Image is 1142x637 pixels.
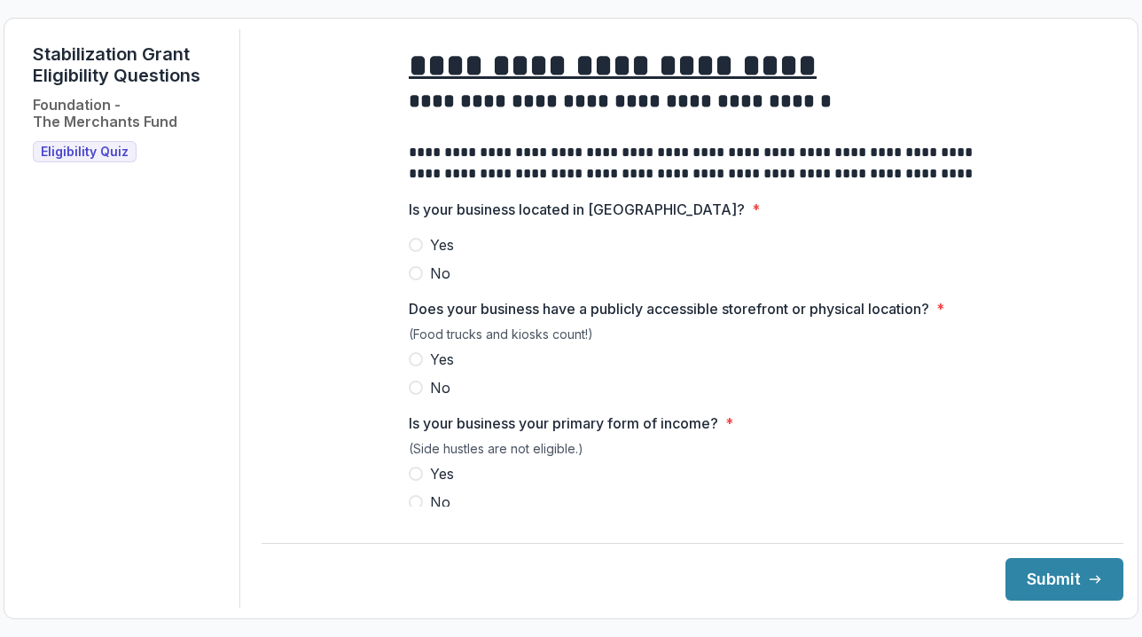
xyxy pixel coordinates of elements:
span: No [430,377,450,398]
span: No [430,492,450,513]
h1: Stabilization Grant Eligibility Questions [33,43,225,86]
span: No [430,263,450,284]
span: Eligibility Quiz [41,145,129,160]
button: Submit [1005,558,1123,601]
span: Yes [430,234,454,256]
div: (Side hustles are not eligible.) [409,441,976,463]
span: Yes [430,463,454,484]
div: (Food trucks and kiosks count!) [409,326,976,349]
p: Is your business located in [GEOGRAPHIC_DATA]? [409,199,745,220]
span: Yes [430,349,454,370]
p: Does your business have a publicly accessible storefront or physical location? [409,298,929,319]
p: Is your business your primary form of income? [409,413,718,434]
h2: Foundation - The Merchants Fund [33,97,177,130]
